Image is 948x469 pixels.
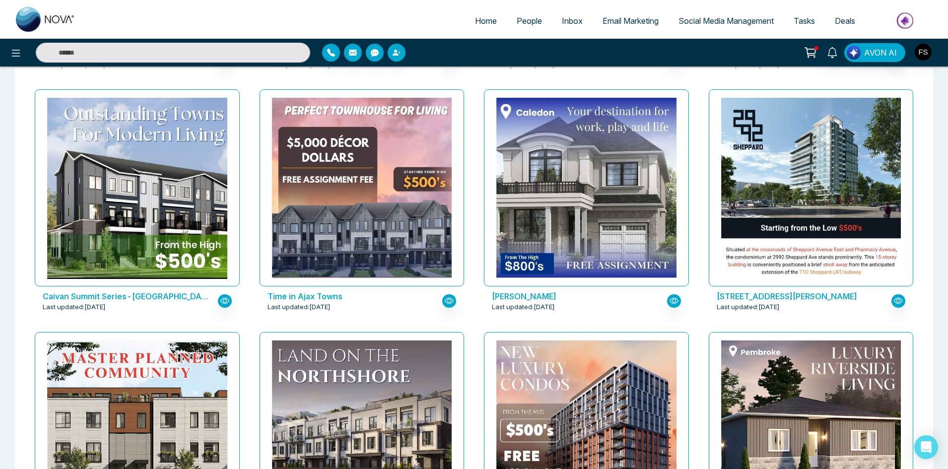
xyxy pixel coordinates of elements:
[870,9,942,32] img: Market-place.gif
[669,11,784,30] a: Social Media Management
[593,11,669,30] a: Email Marketing
[507,11,552,30] a: People
[562,16,583,26] span: Inbox
[465,11,507,30] a: Home
[43,290,212,302] p: Caivan Summit Series-Arbor West
[915,44,932,61] img: User Avatar
[914,435,938,459] div: Open Intercom Messenger
[844,43,905,62] button: AVON AI
[603,16,659,26] span: Email Marketing
[16,7,75,32] img: Nova CRM Logo
[794,16,815,26] span: Tasks
[717,302,780,312] span: Last updated: [DATE]
[784,11,825,30] a: Tasks
[43,302,106,312] span: Last updated: [DATE]
[268,302,331,312] span: Last updated: [DATE]
[492,290,662,302] p: Ellis Lane
[847,46,861,60] img: Lead Flow
[475,16,497,26] span: Home
[835,16,855,26] span: Deals
[864,47,897,59] span: AVON AI
[517,16,542,26] span: People
[492,302,555,312] span: Last updated: [DATE]
[717,290,886,302] p: 2992 Sheppard Avenue
[825,11,865,30] a: Deals
[678,16,774,26] span: Social Media Management
[552,11,593,30] a: Inbox
[268,290,437,302] p: Time in Ajax Towns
